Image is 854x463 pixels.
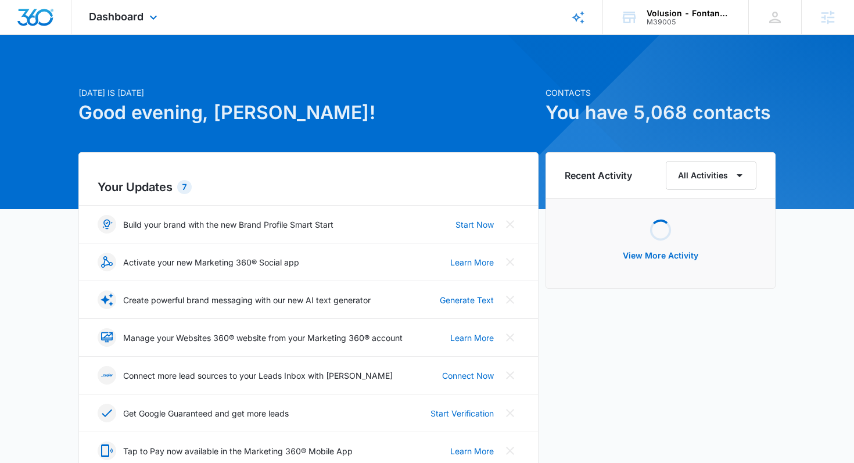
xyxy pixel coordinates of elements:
[450,256,494,268] a: Learn More
[450,445,494,457] a: Learn More
[455,218,494,231] a: Start Now
[123,332,403,344] p: Manage your Websites 360® website from your Marketing 360® account
[123,256,299,268] p: Activate your new Marketing 360® Social app
[501,215,519,234] button: Close
[123,369,393,382] p: Connect more lead sources to your Leads Inbox with [PERSON_NAME]
[450,332,494,344] a: Learn More
[647,18,731,26] div: account id
[123,407,289,419] p: Get Google Guaranteed and get more leads
[546,99,776,127] h1: You have 5,068 contacts
[177,180,192,194] div: 7
[501,404,519,422] button: Close
[647,9,731,18] div: account name
[123,218,333,231] p: Build your brand with the new Brand Profile Smart Start
[78,87,539,99] p: [DATE] is [DATE]
[430,407,494,419] a: Start Verification
[501,253,519,271] button: Close
[501,328,519,347] button: Close
[89,10,143,23] span: Dashboard
[611,242,710,270] button: View More Activity
[501,290,519,309] button: Close
[442,369,494,382] a: Connect Now
[501,366,519,385] button: Close
[98,178,519,196] h2: Your Updates
[440,294,494,306] a: Generate Text
[123,445,353,457] p: Tap to Pay now available in the Marketing 360® Mobile App
[123,294,371,306] p: Create powerful brand messaging with our new AI text generator
[501,442,519,460] button: Close
[565,168,632,182] h6: Recent Activity
[666,161,756,190] button: All Activities
[546,87,776,99] p: Contacts
[78,99,539,127] h1: Good evening, [PERSON_NAME]!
